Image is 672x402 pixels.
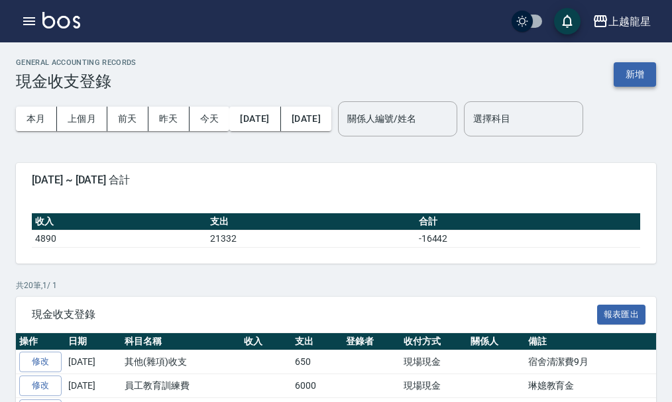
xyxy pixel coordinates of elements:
[57,107,107,131] button: 上個月
[292,350,343,374] td: 650
[292,333,343,350] th: 支出
[121,333,241,350] th: 科目名稱
[467,333,525,350] th: 關係人
[16,333,65,350] th: 操作
[16,279,656,291] p: 共 20 筆, 1 / 1
[400,333,467,350] th: 收付方式
[343,333,400,350] th: 登錄者
[597,305,646,325] button: 報表匯出
[121,350,241,374] td: 其他(雜項)收支
[65,333,121,350] th: 日期
[608,13,651,30] div: 上越龍星
[190,107,230,131] button: 今天
[400,350,467,374] td: 現場現金
[107,107,148,131] button: 前天
[554,8,581,34] button: save
[416,213,640,230] th: 合計
[32,308,597,321] span: 現金收支登錄
[65,374,121,398] td: [DATE]
[16,58,137,67] h2: GENERAL ACCOUNTING RECORDS
[16,72,137,91] h3: 現金收支登錄
[19,376,62,396] a: 修改
[281,107,331,131] button: [DATE]
[614,68,656,80] a: 新增
[148,107,190,131] button: 昨天
[19,352,62,372] a: 修改
[241,333,292,350] th: 收入
[65,350,121,374] td: [DATE]
[292,374,343,398] td: 6000
[32,213,207,230] th: 收入
[207,213,415,230] th: 支出
[229,107,280,131] button: [DATE]
[42,12,80,28] img: Logo
[207,230,415,247] td: 21332
[400,374,467,398] td: 現場現金
[16,107,57,131] button: 本月
[587,8,656,35] button: 上越龍星
[614,62,656,87] button: 新增
[416,230,640,247] td: -16442
[32,174,640,187] span: [DATE] ~ [DATE] 合計
[32,230,207,247] td: 4890
[121,374,241,398] td: 員工教育訓練費
[597,307,646,320] a: 報表匯出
